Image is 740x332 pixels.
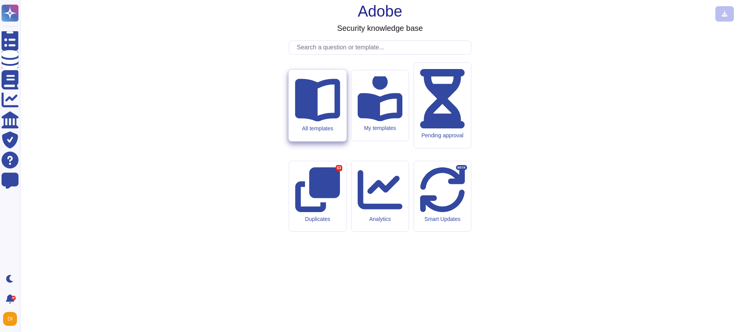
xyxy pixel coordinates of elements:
[358,2,402,20] h1: Adobe
[3,312,17,326] img: user
[293,41,471,54] input: Search a question or template...
[295,216,340,222] div: Duplicates
[358,125,402,131] div: My templates
[11,296,16,300] div: 9+
[420,132,465,139] div: Pending approval
[456,165,467,170] div: BETA
[337,24,423,33] h3: Security knowledge base
[420,216,465,222] div: Smart Updates
[295,125,340,132] div: All templates
[2,310,22,327] button: user
[358,216,402,222] div: Analytics
[336,165,342,171] div: 63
